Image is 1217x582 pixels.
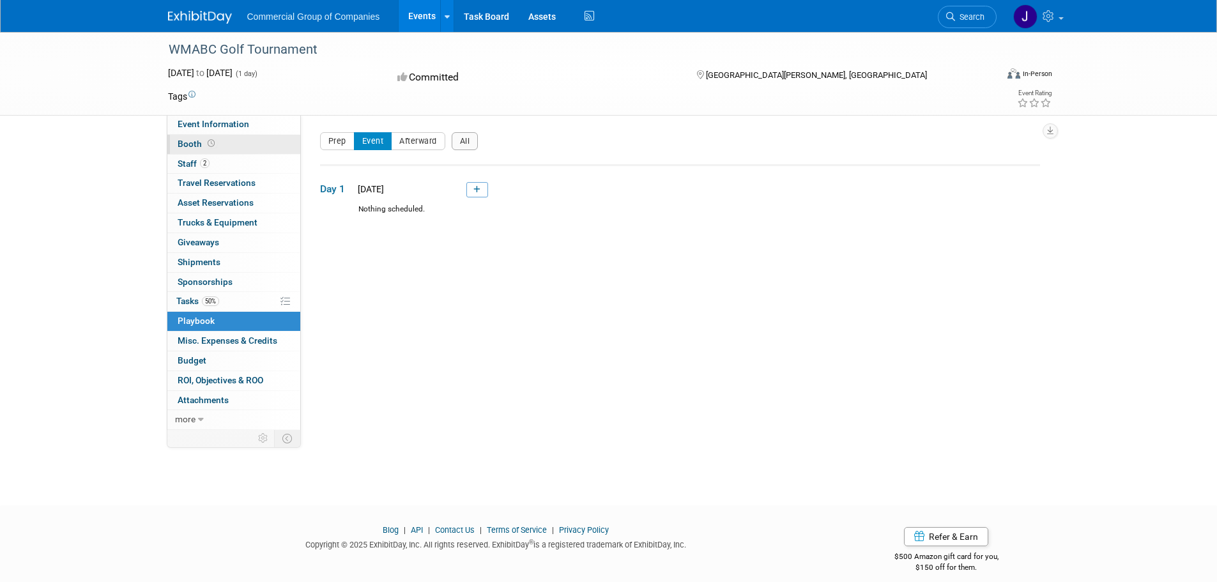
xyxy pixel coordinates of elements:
a: Contact Us [435,525,475,535]
div: Committed [394,66,676,89]
a: Blog [383,525,399,535]
a: Travel Reservations [167,174,300,193]
a: ROI, Objectives & ROO [167,371,300,390]
img: Format-Inperson.png [1007,68,1020,79]
button: Event [354,132,392,150]
div: Copyright © 2025 ExhibitDay, Inc. All rights reserved. ExhibitDay is a registered trademark of Ex... [168,536,825,551]
div: In-Person [1022,69,1052,79]
span: to [194,68,206,78]
span: [GEOGRAPHIC_DATA][PERSON_NAME], [GEOGRAPHIC_DATA] [706,70,927,80]
a: Privacy Policy [559,525,609,535]
a: Asset Reservations [167,194,300,213]
td: Tags [168,90,195,103]
a: Search [938,6,997,28]
span: Shipments [178,257,220,267]
span: Staff [178,158,210,169]
div: Nothing scheduled. [320,204,1040,226]
a: Terms of Service [487,525,547,535]
div: Event Format [921,66,1053,86]
span: more [175,414,195,424]
span: Day 1 [320,182,352,196]
span: Booth [178,139,217,149]
span: Trucks & Equipment [178,217,257,227]
span: Travel Reservations [178,178,256,188]
a: Giveaways [167,233,300,252]
span: Commercial Group of Companies [247,11,380,22]
span: | [549,525,557,535]
img: ExhibitDay [168,11,232,24]
span: [DATE] [354,184,384,194]
span: Attachments [178,395,229,405]
a: Shipments [167,253,300,272]
span: | [401,525,409,535]
span: (1 day) [234,70,257,78]
span: Search [955,12,984,22]
div: Event Rating [1017,90,1052,96]
a: Event Information [167,115,300,134]
span: 50% [202,296,219,306]
span: | [477,525,485,535]
div: $500 Amazon gift card for you, [843,543,1050,572]
td: Toggle Event Tabs [274,430,300,447]
a: Playbook [167,312,300,331]
span: Playbook [178,316,215,326]
span: Asset Reservations [178,197,254,208]
a: Misc. Expenses & Credits [167,332,300,351]
a: Sponsorships [167,273,300,292]
span: ROI, Objectives & ROO [178,375,263,385]
a: API [411,525,423,535]
span: Budget [178,355,206,365]
span: [DATE] [DATE] [168,68,233,78]
span: Misc. Expenses & Credits [178,335,277,346]
span: Giveaways [178,237,219,247]
span: Event Information [178,119,249,129]
a: Booth [167,135,300,154]
button: Prep [320,132,355,150]
img: Jason Fast [1013,4,1037,29]
sup: ® [529,539,533,546]
a: Budget [167,351,300,371]
a: Tasks50% [167,292,300,311]
span: | [425,525,433,535]
a: Attachments [167,391,300,410]
div: $150 off for them. [843,562,1050,573]
span: Tasks [176,296,219,306]
span: Sponsorships [178,277,233,287]
span: 2 [200,158,210,168]
a: Refer & Earn [904,527,988,546]
a: Trucks & Equipment [167,213,300,233]
a: Staff2 [167,155,300,174]
td: Personalize Event Tab Strip [252,430,275,447]
div: WMABC Golf Tournament [164,38,977,61]
span: Booth not reserved yet [205,139,217,148]
button: Afterward [391,132,445,150]
button: All [452,132,478,150]
a: more [167,410,300,429]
